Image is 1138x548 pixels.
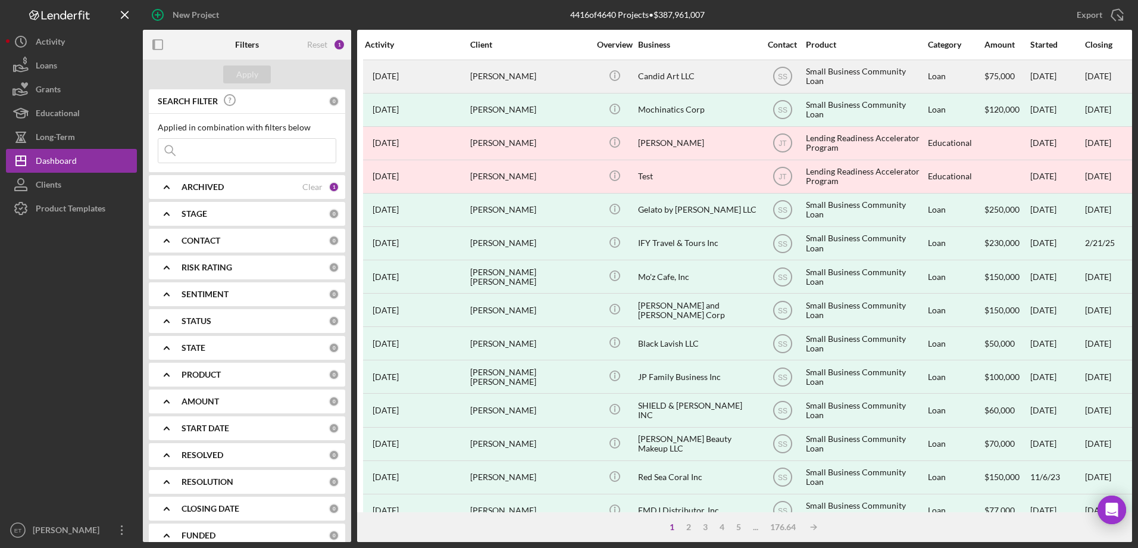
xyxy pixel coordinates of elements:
[373,506,399,515] time: 2023-12-05 18:08
[182,424,229,433] b: START DATE
[1030,161,1084,192] div: [DATE]
[182,397,219,406] b: AMOUNT
[329,342,339,353] div: 0
[329,477,339,487] div: 0
[182,316,211,326] b: STATUS
[806,127,925,159] div: Lending Readiness Accelerator Program
[6,30,137,54] button: Activity
[36,125,75,152] div: Long-Term
[373,339,399,348] time: 2023-10-04 03:41
[777,373,787,381] text: SS
[302,182,323,192] div: Clear
[6,197,137,220] button: Product Templates
[470,462,589,493] div: [PERSON_NAME]
[329,316,339,326] div: 0
[470,328,589,359] div: [PERSON_NAME]
[6,173,137,197] a: Clients
[36,101,80,128] div: Educational
[14,527,21,534] text: ET
[182,450,223,460] b: RESOLVED
[638,194,757,226] div: Gelato by [PERSON_NAME] LLC
[664,522,680,532] div: 1
[470,161,589,192] div: [PERSON_NAME]
[158,96,218,106] b: SEARCH FILTER
[373,406,399,415] time: 2023-12-04 22:52
[329,96,339,107] div: 0
[1098,496,1126,524] div: Open Intercom Messenger
[373,372,399,382] time: 2023-10-24 22:46
[1085,372,1111,382] div: [DATE]
[928,61,983,92] div: Loan
[329,369,339,380] div: 0
[373,238,399,248] time: 2025-02-21 17:06
[470,127,589,159] div: [PERSON_NAME]
[638,61,757,92] div: Candid Art LLC
[373,172,399,181] time: 2023-03-01 20:08
[1085,306,1111,315] div: [DATE]
[638,462,757,493] div: Red Sea Coral Inc
[1085,272,1111,282] div: [DATE]
[806,194,925,226] div: Small Business Community Loan
[928,394,983,426] div: Loan
[777,340,787,348] text: SS
[236,66,258,83] div: Apply
[928,161,983,192] div: Educational
[1030,294,1084,326] div: [DATE]
[182,504,239,513] b: CLOSING DATE
[570,10,705,20] div: 4416 of 4640 Projects • $387,961,007
[470,261,589,292] div: [PERSON_NAME] [PERSON_NAME]
[777,474,787,482] text: SS
[182,343,205,353] b: STATE
[182,209,207,219] b: STAGE
[1030,228,1084,259] div: [DATE]
[928,94,983,126] div: Loan
[373,306,399,315] time: 2023-09-01 20:18
[747,522,764,532] div: ...
[182,236,220,245] b: CONTACT
[470,495,589,527] div: [PERSON_NAME]
[806,361,925,393] div: Small Business Community Loan
[928,228,983,259] div: Loan
[1085,472,1111,482] div: [DATE]
[928,40,983,49] div: Category
[928,261,983,292] div: Loan
[806,394,925,426] div: Small Business Community Loan
[329,208,339,219] div: 0
[1085,138,1111,148] time: [DATE]
[1030,462,1084,493] div: 11/6/23
[329,289,339,300] div: 0
[638,294,757,326] div: [PERSON_NAME] and [PERSON_NAME] Corp
[1085,406,1111,415] div: [DATE]
[638,361,757,393] div: JP Family Business Inc
[806,261,925,292] div: Small Business Community Loan
[777,206,787,214] text: SS
[1030,394,1084,426] div: [DATE]
[779,139,787,148] text: JT
[1030,94,1084,126] div: [DATE]
[6,149,137,173] button: Dashboard
[173,3,219,27] div: New Project
[307,40,327,49] div: Reset
[1030,40,1084,49] div: Started
[638,94,757,126] div: Mochinatics Corp
[806,294,925,326] div: Small Business Community Loan
[764,522,802,532] div: 176.64
[638,161,757,192] div: Test
[806,228,925,259] div: Small Business Community Loan
[373,272,399,282] time: 2023-06-20 21:18
[638,40,757,49] div: Business
[36,149,77,176] div: Dashboard
[470,394,589,426] div: [PERSON_NAME]
[1085,339,1111,348] div: [DATE]
[6,125,137,149] button: Long-Term
[329,182,339,192] div: 1
[806,495,925,527] div: Small Business Community Loan
[984,361,1029,393] div: $100,000
[36,77,61,104] div: Grants
[182,182,224,192] b: ARCHIVED
[806,94,925,126] div: Small Business Community Loan
[36,30,65,57] div: Activity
